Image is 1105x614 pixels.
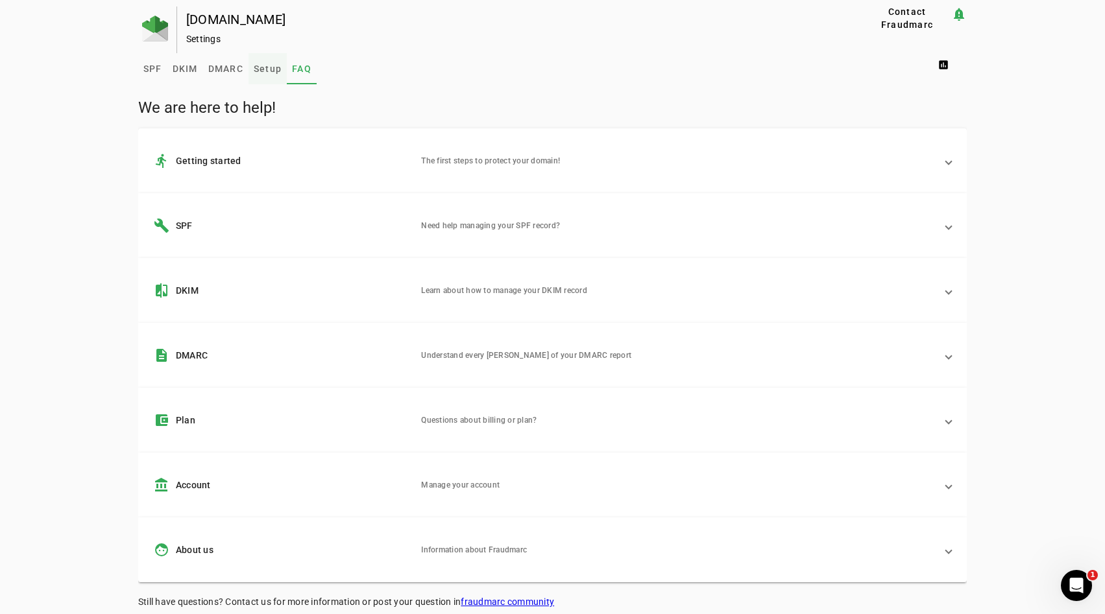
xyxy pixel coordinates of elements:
[951,6,967,22] mat-icon: notification_important
[154,542,176,558] mat-icon: face
[154,412,176,428] mat-icon: account_balance_wallet
[138,128,967,193] mat-expansion-panel-header: Getting startedThe first steps to protect your domain!
[1087,570,1098,580] span: 1
[154,477,176,493] mat-icon: account_balance
[138,53,167,84] a: SPF
[421,218,936,233] mat-panel-description: Need help managing your SPF record?
[138,517,967,582] mat-expansion-panel-header: About usInformation about Fraudmarc
[421,542,936,558] mat-panel-description: Information about Fraudmarc
[208,64,243,73] span: DMARC
[461,596,554,607] a: fraudmarc community
[421,153,936,169] mat-panel-description: The first steps to protect your domain!
[154,153,411,169] mat-panel-title: Getting started
[142,16,168,41] img: Fraudmarc Logo
[138,595,967,608] div: Still have questions? Contact us for more information or post your question in
[421,477,936,493] mat-panel-description: Manage your account
[138,258,967,323] mat-expansion-panel-header: DKIMLearn about how to manage your DKIM record
[138,97,967,118] h1: We are here to help!
[249,53,287,84] a: Setup
[138,193,967,258] mat-expansion-panel-header: SPFNeed help managing your SPF record?
[143,64,162,73] span: SPF
[421,412,936,428] mat-panel-description: Questions about billing or plan?
[154,153,176,169] mat-icon: directions_run
[154,412,411,428] mat-panel-title: Plan
[186,32,821,45] div: Settings
[154,477,411,493] mat-panel-title: Account
[868,5,946,31] span: Contact Fraudmarc
[173,64,198,73] span: DKIM
[287,53,317,84] a: FAQ
[138,453,967,517] mat-expansion-panel-header: AccountManage your account
[292,64,311,73] span: FAQ
[186,13,821,26] div: [DOMAIN_NAME]
[154,348,411,363] mat-panel-title: DMARC
[254,64,282,73] span: Setup
[154,283,176,298] mat-icon: compare_arrow
[154,283,411,298] mat-panel-title: DKIM
[138,323,967,388] mat-expansion-panel-header: DMARCUnderstand every [PERSON_NAME] of your DMARC report
[154,218,411,233] mat-panel-title: SPF
[154,348,176,363] mat-icon: description
[154,218,176,233] mat-icon: build
[138,388,967,453] mat-expansion-panel-header: PlanQuestions about billing or plan?
[421,348,936,363] mat-panel-description: Understand every [PERSON_NAME] of your DMARC report
[154,542,411,558] mat-panel-title: About us
[203,53,249,84] a: DMARC
[863,6,951,30] button: Contact Fraudmarc
[167,53,203,84] a: DKIM
[1061,570,1092,601] iframe: Intercom live chat
[421,283,936,298] mat-panel-description: Learn about how to manage your DKIM record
